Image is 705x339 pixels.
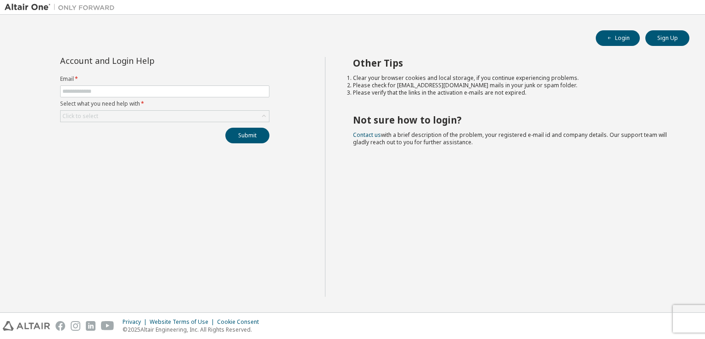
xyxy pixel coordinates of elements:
p: © 2025 Altair Engineering, Inc. All Rights Reserved. [123,326,264,333]
h2: Not sure how to login? [353,114,673,126]
button: Sign Up [645,30,689,46]
div: Privacy [123,318,150,326]
h2: Other Tips [353,57,673,69]
button: Submit [225,128,269,143]
label: Select what you need help with [60,100,269,107]
div: Click to select [62,113,98,120]
li: Please verify that the links in the activation e-mails are not expired. [353,89,673,96]
div: Cookie Consent [217,318,264,326]
label: Email [60,75,269,83]
button: Login [596,30,640,46]
span: with a brief description of the problem, your registered e-mail id and company details. Our suppo... [353,131,667,146]
div: Click to select [61,111,269,122]
img: linkedin.svg [86,321,95,331]
img: altair_logo.svg [3,321,50,331]
div: Website Terms of Use [150,318,217,326]
img: facebook.svg [56,321,65,331]
img: Altair One [5,3,119,12]
a: Contact us [353,131,381,139]
div: Account and Login Help [60,57,228,64]
li: Clear your browser cookies and local storage, if you continue experiencing problems. [353,74,673,82]
img: instagram.svg [71,321,80,331]
li: Please check for [EMAIL_ADDRESS][DOMAIN_NAME] mails in your junk or spam folder. [353,82,673,89]
img: youtube.svg [101,321,114,331]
